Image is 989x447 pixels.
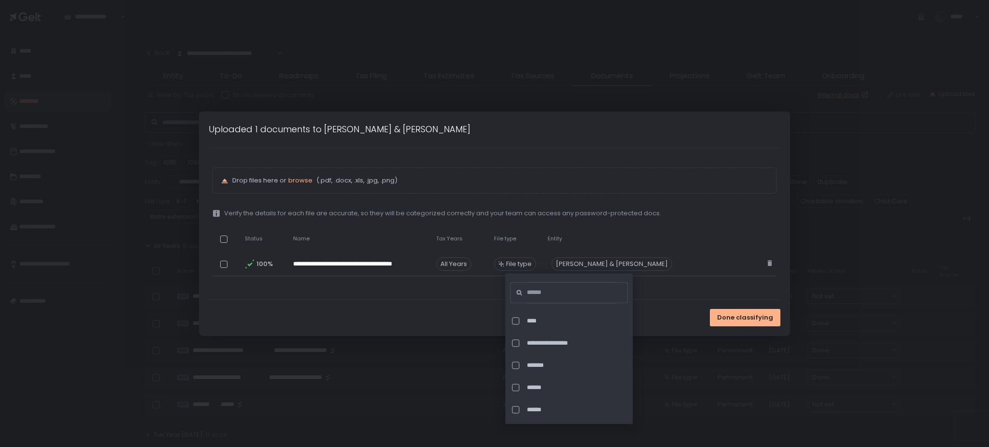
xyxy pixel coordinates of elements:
[710,309,780,326] button: Done classifying
[717,313,773,322] span: Done classifying
[224,209,661,218] span: Verify the details for each file are accurate, so they will be categorized correctly and your tea...
[436,235,463,242] span: Tax Years
[548,235,562,242] span: Entity
[314,176,397,185] span: (.pdf, .docx, .xls, .jpg, .png)
[293,235,310,242] span: Name
[245,235,263,242] span: Status
[436,257,471,271] span: All Years
[209,123,470,136] h1: Uploaded 1 documents to [PERSON_NAME] & [PERSON_NAME]
[551,257,672,271] div: [PERSON_NAME] & [PERSON_NAME]
[256,260,272,268] span: 100%
[506,260,532,268] span: File type
[494,235,516,242] span: File type
[232,176,768,185] p: Drop files here or
[288,176,312,185] button: browse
